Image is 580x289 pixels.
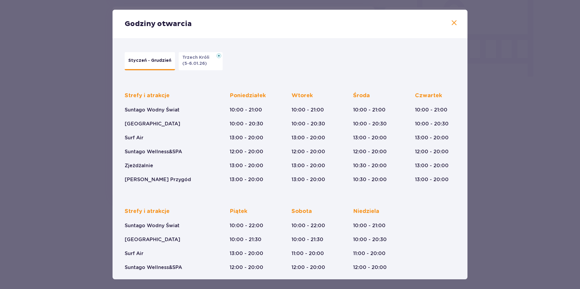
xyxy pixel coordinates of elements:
p: Wtorek [292,92,313,99]
p: 10:00 - 20:30 [353,121,387,127]
p: 11:00 - 20:00 [292,250,324,257]
p: 12:00 - 20:00 [353,148,387,155]
p: 10:30 - 20:00 [353,176,387,183]
p: 10:00 - 22:00 [292,222,325,229]
p: 10:00 - 21:00 [230,107,262,113]
p: Środa [353,92,370,99]
p: 13:00 - 20:00 [292,162,325,169]
p: 13:00 - 20:00 [230,176,263,183]
p: Poniedziałek [230,92,266,99]
p: 11:00 - 20:00 [353,250,386,257]
p: 12:00 - 20:00 [415,148,449,155]
p: Czwartek [415,92,442,99]
p: Zjeżdżalnie [125,162,153,169]
p: 13:00 - 20:00 [415,135,449,141]
p: [PERSON_NAME] Przygód [125,176,191,183]
button: Styczeń - Grudzień [125,52,175,70]
p: Strefy i atrakcje [125,92,170,99]
p: Suntago Wellness&SPA [125,264,182,271]
p: [GEOGRAPHIC_DATA] [125,236,180,243]
p: 12:00 - 20:00 [353,264,387,271]
p: 13:00 - 20:00 [353,135,387,141]
p: 10:00 - 20:00 [353,278,387,285]
p: Surf Air [125,135,143,141]
p: Trzech Króli [182,55,213,61]
p: 10:00 - 21:30 [292,236,323,243]
p: 13:00 - 20:00 [230,162,263,169]
p: 13:00 - 21:00 [230,278,261,285]
p: Suntago Wodny Świat [125,107,180,113]
button: Trzech Króli(5-6.01.26) [179,52,223,70]
p: (5-6.01.26) [182,61,207,67]
p: 10:00 - 21:30 [230,236,261,243]
p: Godziny otwarcia [125,19,192,28]
p: Surf Air [125,250,143,257]
p: 13:00 - 20:00 [292,135,325,141]
p: Zjeżdżalnie [125,278,153,285]
p: 12:00 - 20:00 [230,264,263,271]
p: Suntago Wodny Świat [125,222,180,229]
p: 10:00 - 21:00 [353,222,386,229]
p: [GEOGRAPHIC_DATA] [125,121,180,127]
p: Suntago Wellness&SPA [125,148,182,155]
p: 10:00 - 21:00 [353,107,386,113]
p: 13:00 - 20:00 [230,135,263,141]
p: 13:00 - 20:00 [415,176,449,183]
p: 10:00 - 20:30 [415,121,449,127]
p: Piątek [230,208,247,215]
p: 12:00 - 20:00 [292,148,325,155]
p: Sobota [292,208,312,215]
p: 13:00 - 20:00 [292,176,325,183]
p: 12:00 - 20:00 [292,264,325,271]
p: 12:00 - 20:00 [230,148,263,155]
p: 13:00 - 20:00 [415,162,449,169]
p: 10:00 - 22:00 [230,222,263,229]
p: 13:00 - 20:00 [230,250,263,257]
p: 10:00 - 20:30 [292,121,325,127]
p: 10:00 - 20:30 [353,236,387,243]
p: 10:00 - 21:00 [292,107,324,113]
p: Styczeń - Grudzień [128,58,171,64]
p: Strefy i atrakcje [125,208,170,215]
p: 10:00 - 21:00 [415,107,447,113]
p: 10:00 - 21:00 [292,278,324,285]
p: 10:00 - 20:30 [230,121,263,127]
p: 10:30 - 20:00 [353,162,387,169]
p: Niedziela [353,208,379,215]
